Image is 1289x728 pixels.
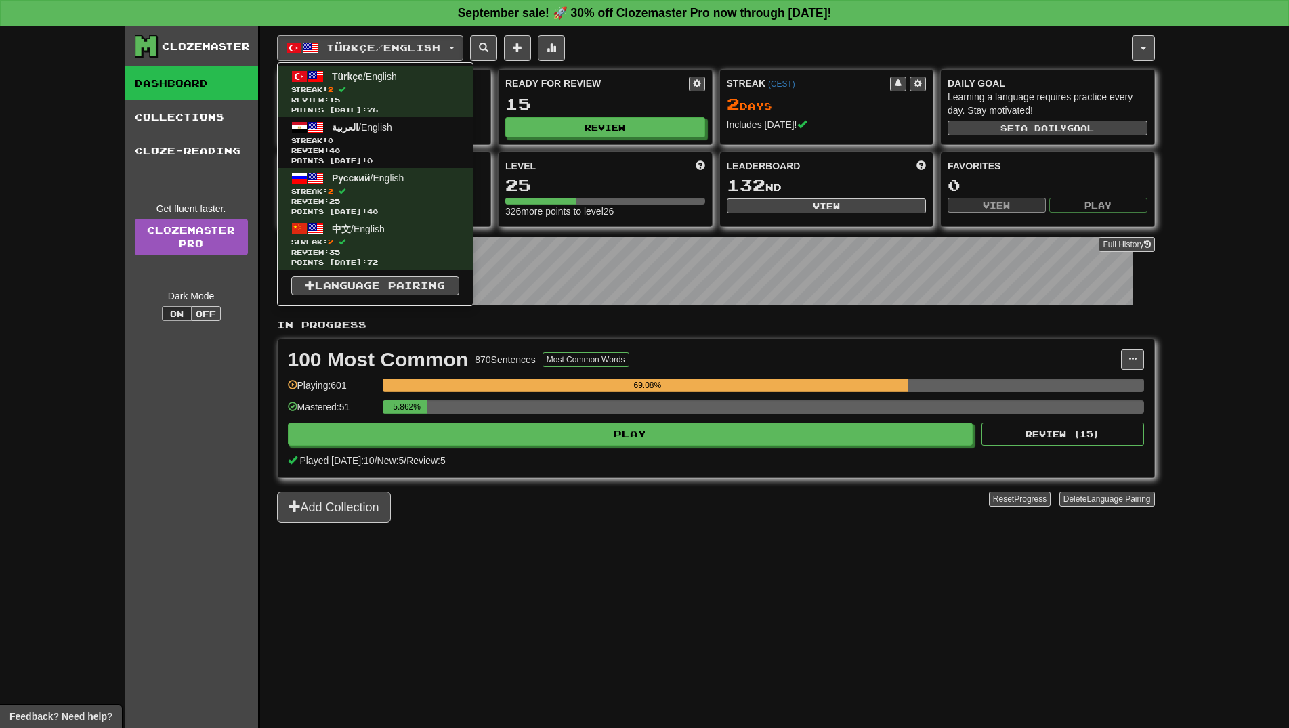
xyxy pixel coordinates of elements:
span: Played [DATE]: 10 [299,455,374,466]
button: View [948,198,1046,213]
div: Dark Mode [135,289,248,303]
div: Includes [DATE]! [727,118,927,131]
a: Cloze-Reading [125,134,258,168]
button: ResetProgress [989,492,1051,507]
button: DeleteLanguage Pairing [1059,492,1155,507]
button: Add sentence to collection [504,35,531,61]
div: 25 [505,177,705,194]
span: / English [332,223,385,234]
span: 2 [328,187,333,195]
button: Search sentences [470,35,497,61]
div: Playing: 601 [288,379,376,401]
span: العربية [332,122,358,133]
span: Review: 40 [291,146,459,156]
div: Learning a language requires practice every day. Stay motivated! [948,90,1147,117]
span: Русский [332,173,371,184]
button: Review [505,117,705,137]
div: 870 Sentences [475,353,536,366]
div: Get fluent faster. [135,202,248,215]
span: / English [332,71,397,82]
a: العربية/EnglishStreak:0 Review:40Points [DATE]:0 [278,117,473,168]
button: Full History [1099,237,1154,252]
span: 0 [328,136,333,144]
a: ClozemasterPro [135,219,248,255]
p: In Progress [277,318,1155,332]
div: 326 more points to level 26 [505,205,705,218]
span: Streak: [291,237,459,247]
div: Clozemaster [162,40,250,53]
span: Review: 5 [406,455,446,466]
span: Progress [1014,494,1047,504]
span: 中文 [332,223,351,234]
div: Mastered: 51 [288,400,376,423]
div: 69.08% [387,379,908,392]
button: View [727,198,927,213]
span: / [404,455,406,466]
span: Points [DATE]: 40 [291,207,459,217]
a: Language Pairing [291,276,459,295]
div: 100 Most Common [288,349,469,370]
span: Open feedback widget [9,710,112,723]
span: / [375,455,377,466]
span: Türkçe [332,71,363,82]
span: Streak: [291,135,459,146]
span: Leaderboard [727,159,801,173]
button: Most Common Words [543,352,629,367]
span: 132 [727,175,765,194]
span: Streak: [291,186,459,196]
div: Streak [727,77,891,90]
span: / English [332,122,392,133]
span: Points [DATE]: 76 [291,105,459,115]
span: New: 5 [377,455,404,466]
button: Seta dailygoal [948,121,1147,135]
span: Language Pairing [1086,494,1150,504]
div: 0 [948,177,1147,194]
span: / English [332,173,404,184]
span: Türkçe / English [326,42,440,53]
button: Play [288,423,973,446]
span: Streak: [291,85,459,95]
div: Favorites [948,159,1147,173]
span: Review: 35 [291,247,459,257]
span: Level [505,159,536,173]
button: Play [1049,198,1147,213]
span: 2 [328,238,333,246]
span: Review: 25 [291,196,459,207]
button: Add Collection [277,492,391,523]
strong: September sale! 🚀 30% off Clozemaster Pro now through [DATE]! [458,6,832,20]
div: Day s [727,95,927,113]
div: 15 [505,95,705,112]
button: More stats [538,35,565,61]
span: Score more points to level up [696,159,705,173]
button: Review (15) [981,423,1144,446]
span: a daily [1021,123,1067,133]
button: Türkçe/English [277,35,463,61]
a: Collections [125,100,258,134]
span: 2 [328,85,333,93]
span: 2 [727,94,740,113]
a: Русский/EnglishStreak:2 Review:25Points [DATE]:40 [278,168,473,219]
span: Points [DATE]: 0 [291,156,459,166]
div: Ready for Review [505,77,689,90]
div: nd [727,177,927,194]
button: On [162,306,192,321]
a: 中文/EnglishStreak:2 Review:35Points [DATE]:72 [278,219,473,270]
button: Off [191,306,221,321]
span: Points [DATE]: 72 [291,257,459,267]
div: Daily Goal [948,77,1147,90]
span: This week in points, UTC [916,159,926,173]
a: (CEST) [768,79,795,89]
a: Dashboard [125,66,258,100]
a: Türkçe/EnglishStreak:2 Review:15Points [DATE]:76 [278,66,473,117]
div: 5.862% [387,400,427,414]
span: Review: 15 [291,95,459,105]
